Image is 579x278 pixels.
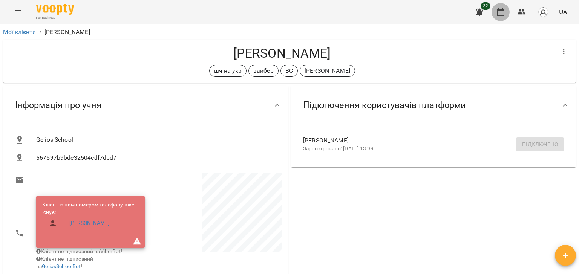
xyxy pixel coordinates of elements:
[36,248,123,254] span: Клієнт не підписаний на ViberBot!
[3,28,36,35] a: Мої клієнти
[36,256,93,269] span: Клієнт не підписаний на !
[36,135,276,144] span: Gelios School
[42,263,81,269] a: GeliosSchoolBot
[303,99,466,111] span: Підключення користувачів платформи
[285,66,293,75] p: ВС
[291,86,576,125] div: Підключення користувачів платформи
[303,145,552,153] p: Зареєстровано: [DATE] 13:39
[209,65,247,77] div: шч на укр
[253,66,274,75] p: вайбер
[481,2,490,10] span: 22
[300,65,355,77] div: [PERSON_NAME]
[248,65,279,77] div: вайбер
[15,99,101,111] span: Інформація про учня
[3,27,576,37] nav: breadcrumb
[42,201,139,234] ul: Клієнт із цим номером телефону вже існує:
[305,66,350,75] p: [PERSON_NAME]
[44,27,90,37] p: [PERSON_NAME]
[36,4,74,15] img: Voopty Logo
[39,27,41,37] li: /
[9,3,27,21] button: Menu
[538,7,548,17] img: avatar_s.png
[280,65,298,77] div: ВС
[69,220,110,227] a: [PERSON_NAME]
[556,5,570,19] button: UA
[214,66,242,75] p: шч на укр
[36,153,276,162] span: 667597b9bde32504cdf7dbd7
[36,15,74,20] span: For Business
[9,46,555,61] h4: [PERSON_NAME]
[559,8,567,16] span: UA
[303,136,552,145] span: [PERSON_NAME]
[3,86,288,125] div: Інформація про учня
